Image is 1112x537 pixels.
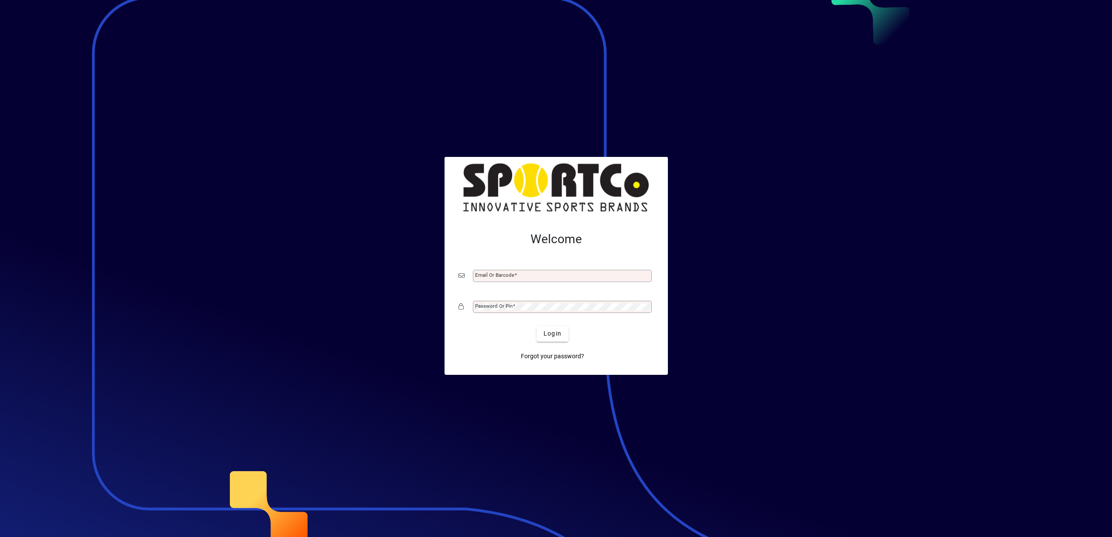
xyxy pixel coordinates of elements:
mat-label: Password or Pin [475,303,513,309]
a: Forgot your password? [517,349,588,364]
span: Forgot your password? [521,352,584,361]
mat-label: Email or Barcode [475,272,514,278]
span: Login [544,329,561,338]
h2: Welcome [458,232,654,247]
button: Login [537,326,568,342]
